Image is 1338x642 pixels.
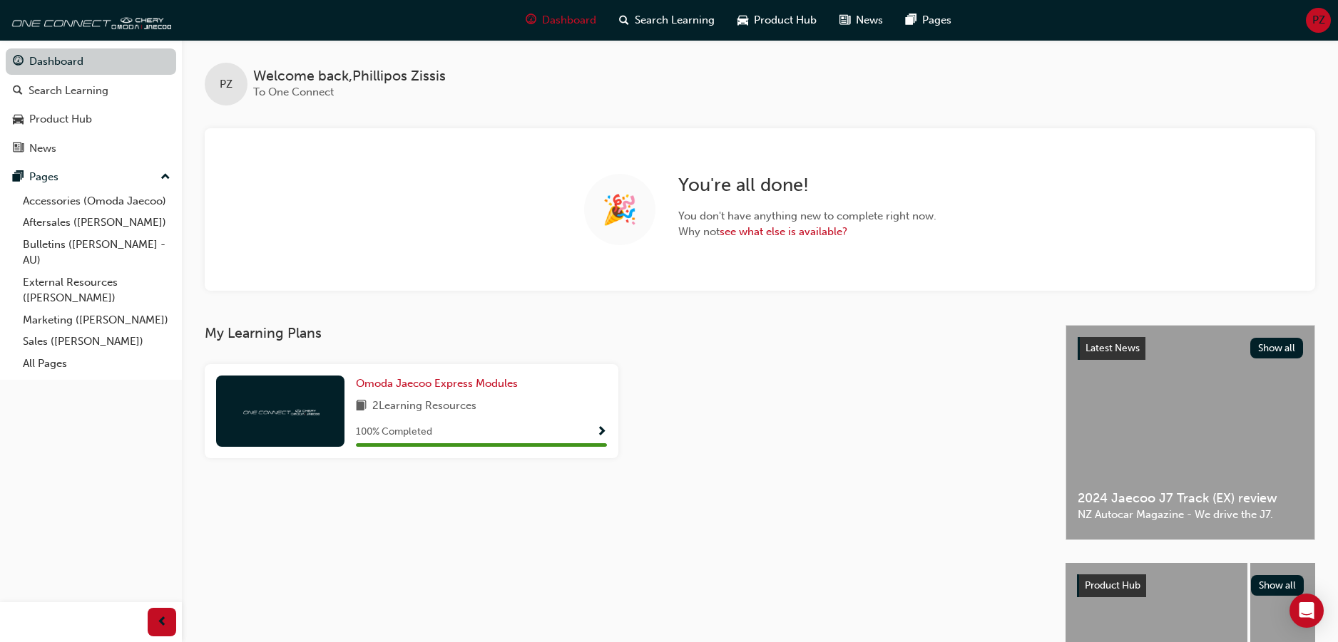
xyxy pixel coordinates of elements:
span: news-icon [13,143,24,155]
img: oneconnect [7,6,171,34]
span: pages-icon [13,171,24,184]
div: Search Learning [29,83,108,99]
span: 2 Learning Resources [372,398,476,415]
span: prev-icon [157,613,168,631]
a: Sales ([PERSON_NAME]) [17,331,176,353]
a: Latest NewsShow all [1078,337,1303,360]
div: Pages [29,169,58,185]
a: Omoda Jaecoo Express Modules [356,376,524,392]
span: car-icon [13,113,24,126]
span: car-icon [737,11,748,29]
a: Accessories (Omoda Jaecoo) [17,190,176,212]
a: Search Learning [6,78,176,104]
a: pages-iconPages [894,6,963,35]
span: search-icon [619,11,629,29]
span: Product Hub [1085,579,1140,591]
span: Show Progress [596,426,607,439]
a: Aftersales ([PERSON_NAME]) [17,212,176,234]
div: Product Hub [29,111,92,128]
a: car-iconProduct Hub [726,6,828,35]
a: search-iconSearch Learning [608,6,726,35]
span: NZ Autocar Magazine - We drive the J7. [1078,507,1303,523]
span: Search Learning [635,12,715,29]
a: Marketing ([PERSON_NAME]) [17,309,176,331]
span: 🎉 [602,202,638,218]
span: guage-icon [13,56,24,68]
span: pages-icon [906,11,916,29]
span: up-icon [160,168,170,187]
span: To One Connect [253,86,334,98]
span: You don ' t have anything new to complete right now. [678,208,936,224]
a: guage-iconDashboard [514,6,608,35]
span: Dashboard [542,12,596,29]
span: PZ [1312,12,1325,29]
button: Show all [1250,338,1304,358]
a: News [6,135,176,162]
h3: My Learning Plans [205,325,1043,341]
a: Bulletins ([PERSON_NAME] - AU) [17,234,176,271]
a: Latest NewsShow all2024 Jaecoo J7 Track (EX) reviewNZ Autocar Magazine - We drive the J7. [1066,325,1315,540]
a: see what else is available? [720,225,847,238]
span: news-icon [839,11,850,29]
span: News [856,12,883,29]
a: Product HubShow all [1077,574,1304,597]
a: news-iconNews [828,6,894,35]
button: PZ [1306,8,1331,33]
span: Why not [678,224,936,240]
span: book-icon [356,398,367,415]
span: Welcome back , Phillipos Zissis [253,68,446,85]
span: 2024 Jaecoo J7 Track (EX) review [1078,490,1303,507]
span: search-icon [13,85,23,98]
img: oneconnect [241,404,320,418]
a: Product Hub [6,106,176,133]
button: Show all [1251,575,1304,596]
span: Pages [922,12,951,29]
span: 100 % Completed [356,424,432,440]
a: External Resources ([PERSON_NAME]) [17,271,176,309]
div: Open Intercom Messenger [1290,594,1324,628]
a: All Pages [17,353,176,375]
button: Pages [6,164,176,190]
button: DashboardSearch LearningProduct HubNews [6,46,176,164]
span: Latest News [1086,342,1140,354]
span: Omoda Jaecoo Express Modules [356,377,518,390]
span: PZ [220,76,233,93]
a: Dashboard [6,48,176,75]
span: Product Hub [754,12,817,29]
button: Show Progress [596,423,607,441]
h2: You ' re all done! [678,174,936,197]
div: News [29,140,56,157]
span: guage-icon [526,11,536,29]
